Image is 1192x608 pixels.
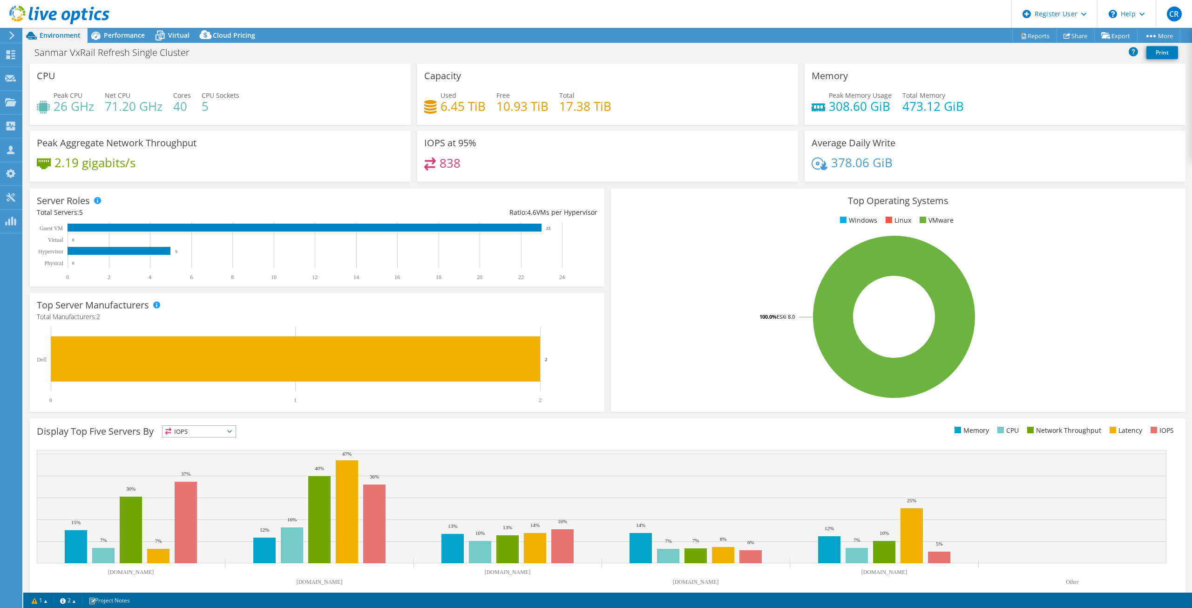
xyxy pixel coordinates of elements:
[618,196,1178,206] h3: Top Operating Systems
[530,522,540,528] text: 14%
[202,101,239,111] h4: 5
[105,91,130,100] span: Net CPU
[503,525,512,530] text: 13%
[108,569,154,575] text: [DOMAIN_NAME]
[829,101,892,111] h4: 308.60 GiB
[1094,28,1138,43] a: Export
[100,537,107,543] text: 7%
[995,425,1019,436] li: CPU
[181,471,190,477] text: 37%
[853,537,860,543] text: 7%
[105,101,163,111] h4: 71.20 GHz
[496,101,549,111] h4: 10.93 TiB
[108,274,110,280] text: 2
[317,207,597,218] div: Ratio: VMs per Hypervisor
[315,465,324,471] text: 40%
[155,538,162,544] text: 7%
[30,48,204,58] h1: Sanmar VxRail Refresh Single Cluster
[545,356,548,362] text: 2
[1167,7,1182,21] span: CR
[294,397,297,403] text: 1
[260,527,269,533] text: 12%
[673,579,719,585] text: [DOMAIN_NAME]
[902,91,945,100] span: Total Memory
[213,31,255,40] span: Cloud Pricing
[546,226,551,231] text: 23
[777,313,795,320] tspan: ESXi 8.0
[527,208,536,217] span: 4.6
[37,312,597,322] h4: Total Manufacturers:
[54,101,94,111] h4: 26 GHz
[475,530,485,536] text: 10%
[37,138,196,148] h3: Peak Aggregate Network Throughput
[496,91,510,100] span: Free
[190,274,193,280] text: 6
[49,397,52,403] text: 0
[54,91,82,100] span: Peak CPU
[518,274,524,280] text: 22
[747,540,754,545] text: 6%
[37,300,149,310] h3: Top Server Manufacturers
[838,215,877,225] li: Windows
[48,237,64,243] text: Virtual
[1146,46,1178,59] a: Print
[1057,28,1095,43] a: Share
[66,274,69,280] text: 0
[394,274,400,280] text: 16
[831,157,893,168] h4: 378.06 GiB
[40,31,81,40] span: Environment
[1012,28,1057,43] a: Reports
[353,274,359,280] text: 14
[636,522,645,528] text: 14%
[175,249,177,254] text: 5
[559,91,575,100] span: Total
[1066,579,1078,585] text: Other
[812,71,848,81] h3: Memory
[312,274,318,280] text: 12
[271,274,277,280] text: 10
[54,594,82,606] a: 2
[559,274,565,280] text: 24
[231,274,234,280] text: 8
[104,31,145,40] span: Performance
[759,313,777,320] tspan: 100.0%
[440,158,461,168] h4: 838
[1109,10,1117,18] svg: \n
[883,215,911,225] li: Linux
[72,261,74,266] text: 0
[861,569,908,575] text: [DOMAIN_NAME]
[952,425,989,436] li: Memory
[37,207,317,218] div: Total Servers:
[149,274,151,280] text: 4
[126,486,135,492] text: 30%
[1148,425,1174,436] li: IOPS
[485,569,531,575] text: [DOMAIN_NAME]
[1137,28,1180,43] a: More
[558,519,567,524] text: 16%
[936,541,943,547] text: 5%
[168,31,190,40] span: Virtual
[342,451,352,457] text: 47%
[1107,425,1142,436] li: Latency
[477,274,482,280] text: 20
[424,71,461,81] h3: Capacity
[163,426,236,437] span: IOPS
[720,536,727,542] text: 8%
[79,208,83,217] span: 5
[370,474,379,479] text: 36%
[297,579,343,585] text: [DOMAIN_NAME]
[424,138,476,148] h3: IOPS at 95%
[44,260,63,266] text: Physical
[38,248,63,255] text: Hypervisor
[825,526,834,531] text: 12%
[436,274,441,280] text: 18
[37,356,47,363] text: Dell
[37,71,55,81] h3: CPU
[54,157,135,168] h4: 2.19 gigabits/s
[72,238,74,242] text: 0
[40,225,63,232] text: Guest VM
[665,538,672,544] text: 7%
[812,138,895,148] h3: Average Daily Write
[829,91,892,100] span: Peak Memory Usage
[907,498,916,503] text: 25%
